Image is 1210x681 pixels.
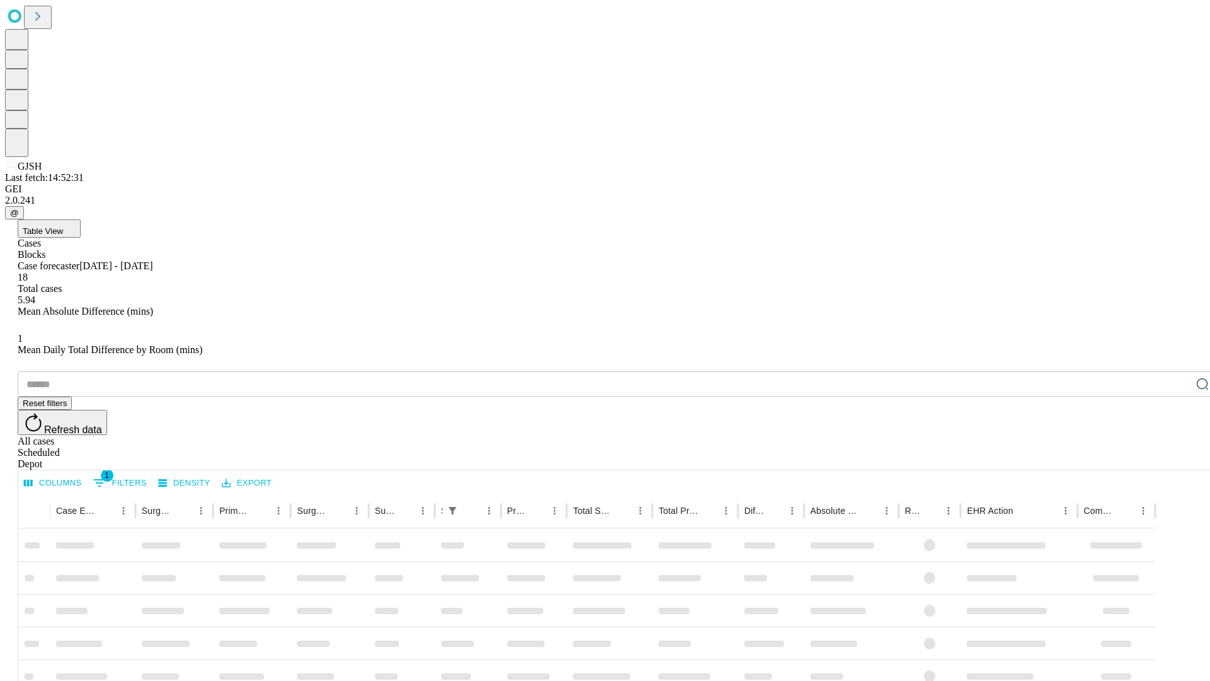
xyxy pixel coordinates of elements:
button: Menu [480,502,498,520]
span: Mean Absolute Difference (mins) [18,306,153,317]
span: 18 [18,272,28,282]
button: Menu [192,502,210,520]
button: Sort [175,502,192,520]
span: Mean Daily Total Difference by Room (mins) [18,344,202,355]
button: Menu [270,502,287,520]
span: [DATE] - [DATE] [79,260,153,271]
div: 1 active filter [444,502,461,520]
div: Total Predicted Duration [659,506,698,516]
button: Sort [97,502,115,520]
button: Reset filters [18,397,72,410]
div: Total Scheduled Duration [573,506,613,516]
button: Export [219,474,275,493]
button: @ [5,206,24,219]
button: Show filters [444,502,461,520]
button: Refresh data [18,410,107,435]
button: Menu [115,502,132,520]
button: Menu [631,502,649,520]
div: Surgery Date [375,506,395,516]
button: Menu [878,502,896,520]
button: Density [155,474,214,493]
button: Table View [18,219,81,238]
button: Select columns [21,474,85,493]
button: Sort [614,502,631,520]
button: Menu [546,502,563,520]
div: EHR Action [967,506,1013,516]
button: Menu [717,502,735,520]
span: 5.94 [18,294,35,305]
button: Menu [1057,502,1075,520]
span: Table View [23,226,63,236]
div: Scheduled In Room Duration [441,506,442,516]
div: Comments [1084,506,1115,516]
button: Sort [463,502,480,520]
div: Primary Service [219,506,251,516]
span: Last fetch: 14:52:31 [5,172,84,183]
button: Sort [860,502,878,520]
span: 1 [18,333,23,344]
div: Resolved in EHR [905,506,921,516]
button: Menu [1134,502,1152,520]
div: Predicted In Room Duration [507,506,527,516]
button: Sort [700,502,717,520]
button: Sort [922,502,940,520]
button: Menu [783,502,801,520]
span: 1 [101,469,113,482]
div: 2.0.241 [5,195,1205,206]
button: Sort [1015,502,1032,520]
span: Reset filters [23,399,67,408]
button: Menu [348,502,366,520]
span: Case forecaster [18,260,79,271]
span: Refresh data [44,424,102,435]
button: Show filters [90,473,150,493]
button: Sort [766,502,783,520]
div: Surgery Name [297,506,328,516]
span: @ [10,208,19,218]
button: Sort [396,502,414,520]
div: Surgeon Name [142,506,173,516]
button: Menu [940,502,957,520]
button: Sort [252,502,270,520]
span: Total cases [18,283,62,294]
div: Difference [744,506,764,516]
div: Absolute Difference [810,506,859,516]
button: Sort [528,502,546,520]
span: GJSH [18,161,42,172]
button: Menu [414,502,432,520]
div: GEI [5,183,1205,195]
button: Sort [330,502,348,520]
div: Case Epic Id [56,506,96,516]
button: Sort [1117,502,1134,520]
